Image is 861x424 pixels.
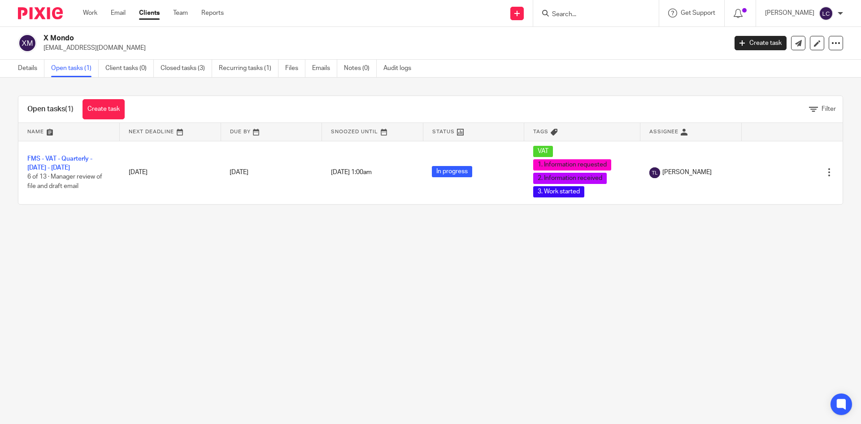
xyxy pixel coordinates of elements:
span: In progress [432,166,472,177]
span: VAT [533,146,553,157]
a: Create task [735,36,787,50]
p: [EMAIL_ADDRESS][DOMAIN_NAME] [43,44,721,52]
a: Reports [201,9,224,17]
span: 6 of 13 · Manager review of file and draft email [27,174,102,190]
a: Emails [312,60,337,77]
a: Closed tasks (3) [161,60,212,77]
img: Pixie [18,7,63,19]
span: [DATE] [230,169,248,175]
img: svg%3E [649,167,660,178]
span: (1) [65,105,74,113]
a: Notes (0) [344,60,377,77]
span: Filter [822,106,836,112]
span: 2. Information received [533,173,607,184]
span: Snoozed Until [331,129,378,134]
a: FMS - VAT - Quarterly - [DATE] - [DATE] [27,156,92,171]
img: svg%3E [819,6,833,21]
h1: Open tasks [27,105,74,114]
img: svg%3E [18,34,37,52]
span: Get Support [681,10,715,16]
span: [PERSON_NAME] [662,168,712,177]
span: Tags [533,129,548,134]
span: [DATE] 1:00am [331,169,372,175]
a: Recurring tasks (1) [219,60,278,77]
a: Files [285,60,305,77]
a: Details [18,60,44,77]
span: Status [432,129,455,134]
a: Team [173,9,188,17]
span: 1. Information requested [533,159,611,170]
td: [DATE] [120,141,221,204]
a: Client tasks (0) [105,60,154,77]
a: Create task [83,99,125,119]
h2: X Mondo [43,34,586,43]
p: [PERSON_NAME] [765,9,814,17]
a: Work [83,9,97,17]
a: Email [111,9,126,17]
a: Clients [139,9,160,17]
a: Open tasks (1) [51,60,99,77]
input: Search [551,11,632,19]
a: Audit logs [383,60,418,77]
span: 3. Work started [533,186,584,197]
